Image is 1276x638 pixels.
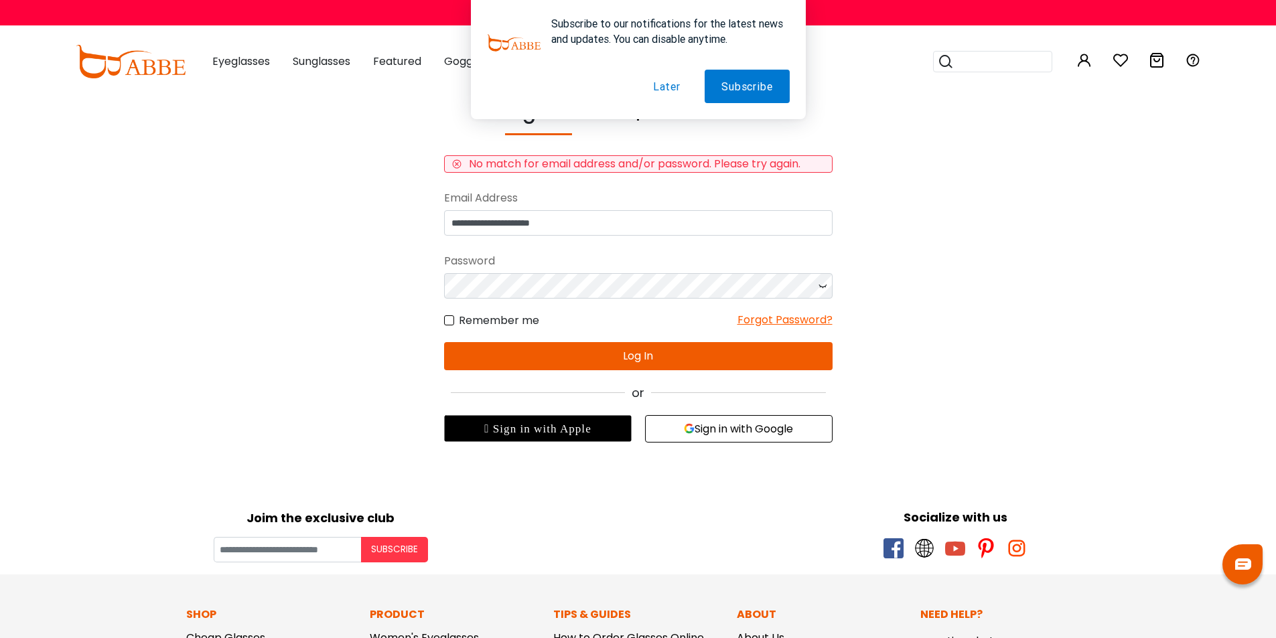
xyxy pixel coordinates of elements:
[883,538,904,558] span: facebook
[541,16,790,47] div: Subscribe to our notifications for the latest news and updates. You can disable anytime.
[705,70,789,103] button: Subscribe
[444,384,833,402] div: or
[10,506,632,527] div: Joim the exclusive club
[636,70,697,103] button: Later
[976,538,996,558] span: pinterest
[444,342,833,370] button: Log In
[444,415,632,442] div: Sign in with Apple
[444,312,539,329] label: Remember me
[1007,538,1027,558] span: instagram
[370,607,540,623] p: Product
[186,607,356,623] p: Shop
[214,537,361,562] input: Your email
[920,607,1090,623] p: Need Help?
[945,538,965,558] span: youtube
[914,538,934,558] span: twitter
[361,537,428,562] button: Subscribe
[737,607,907,623] p: About
[645,415,833,443] button: Sign in with Google
[1235,558,1251,570] img: chat
[737,312,833,329] div: Forgot Password?
[444,249,833,273] div: Password
[645,508,1267,526] div: Socialize with us
[469,156,800,172] div: No match for email address and/or password. Please try again.
[487,16,541,70] img: notification icon
[444,186,833,210] div: Email Address
[553,607,723,623] p: Tips & Guides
